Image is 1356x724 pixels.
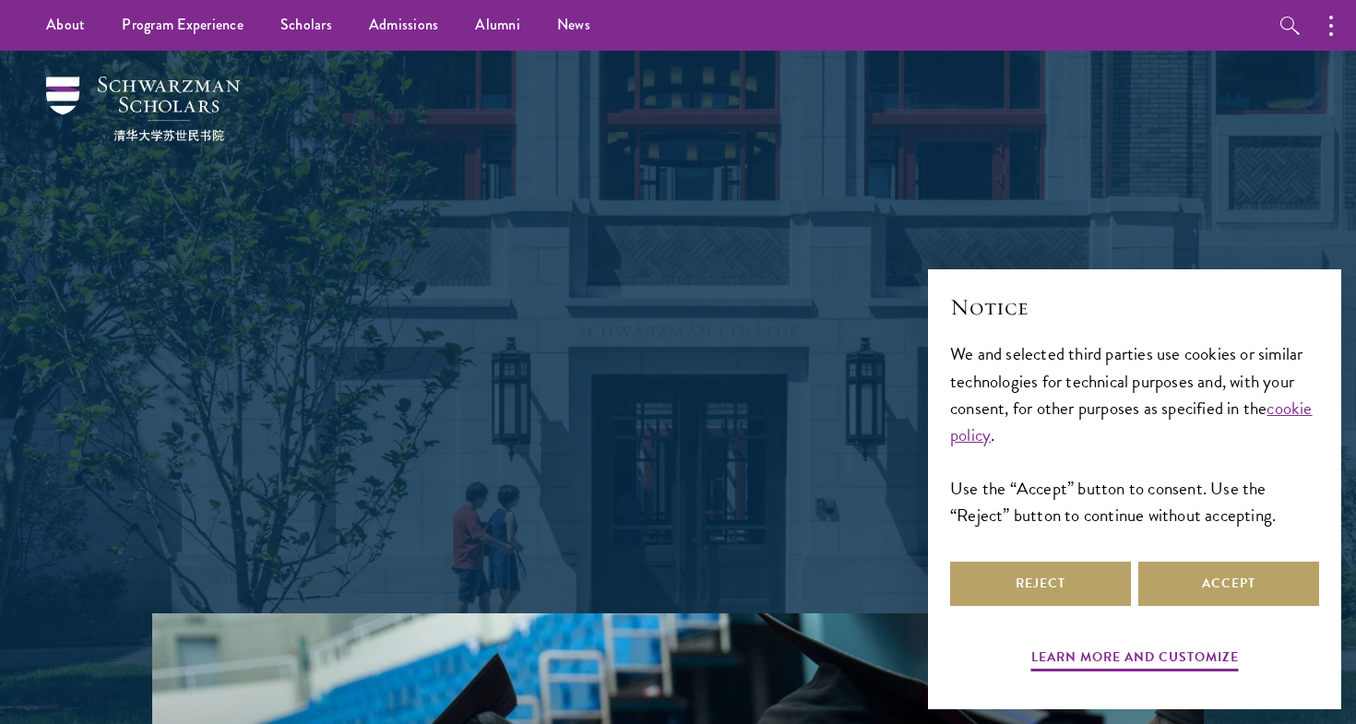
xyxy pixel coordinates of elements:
div: We and selected third parties use cookies or similar technologies for technical purposes and, wit... [950,340,1319,528]
button: Reject [950,562,1131,606]
img: Schwarzman Scholars [46,77,240,141]
h2: Notice [950,291,1319,323]
button: Learn more and customize [1031,646,1239,674]
button: Accept [1138,562,1319,606]
a: cookie policy [950,395,1313,448]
